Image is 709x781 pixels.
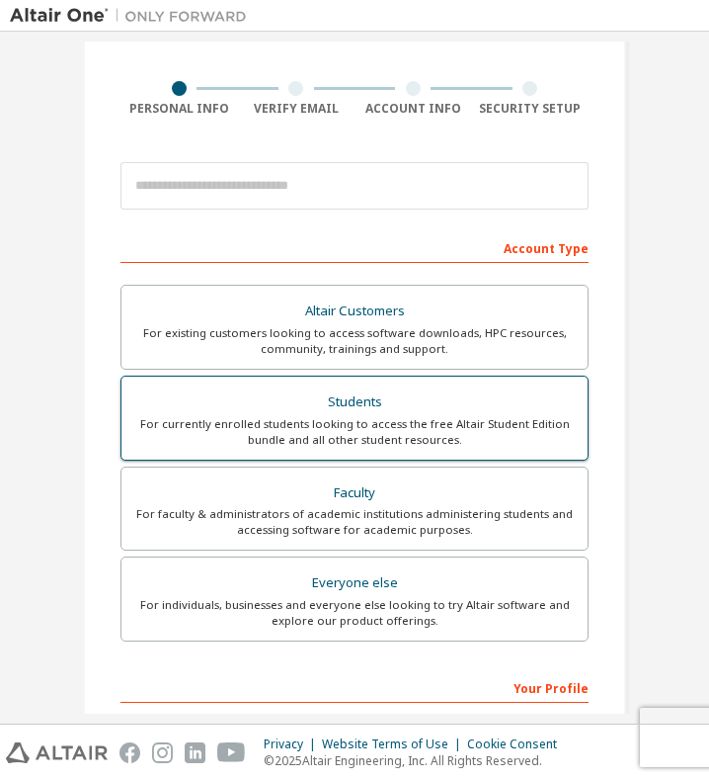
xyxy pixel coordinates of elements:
p: © 2025 Altair Engineering, Inc. All Rights Reserved. [264,752,569,769]
div: For faculty & administrators of academic institutions administering students and accessing softwa... [133,506,576,538]
div: Account Type [120,231,589,263]
div: Account Info [354,101,472,117]
div: Personal Info [120,101,238,117]
div: Your Profile [120,671,589,703]
img: linkedin.svg [185,742,205,763]
img: instagram.svg [152,742,173,763]
div: Privacy [264,737,322,752]
div: Students [133,389,576,416]
img: altair_logo.svg [6,742,108,763]
div: Security Setup [472,101,590,117]
div: For individuals, businesses and everyone else looking to try Altair software and explore our prod... [133,597,576,629]
div: Faculty [133,479,576,507]
div: Altair Customers [133,298,576,325]
div: Verify Email [238,101,355,117]
img: facebook.svg [119,742,140,763]
label: First Name [120,713,589,729]
div: Cookie Consent [467,737,569,752]
div: Website Terms of Use [322,737,467,752]
img: youtube.svg [217,742,246,763]
div: Everyone else [133,569,576,597]
div: For currently enrolled students looking to access the free Altair Student Edition bundle and all ... [133,416,576,448]
img: Altair One [10,6,257,26]
div: For existing customers looking to access software downloads, HPC resources, community, trainings ... [133,325,576,357]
